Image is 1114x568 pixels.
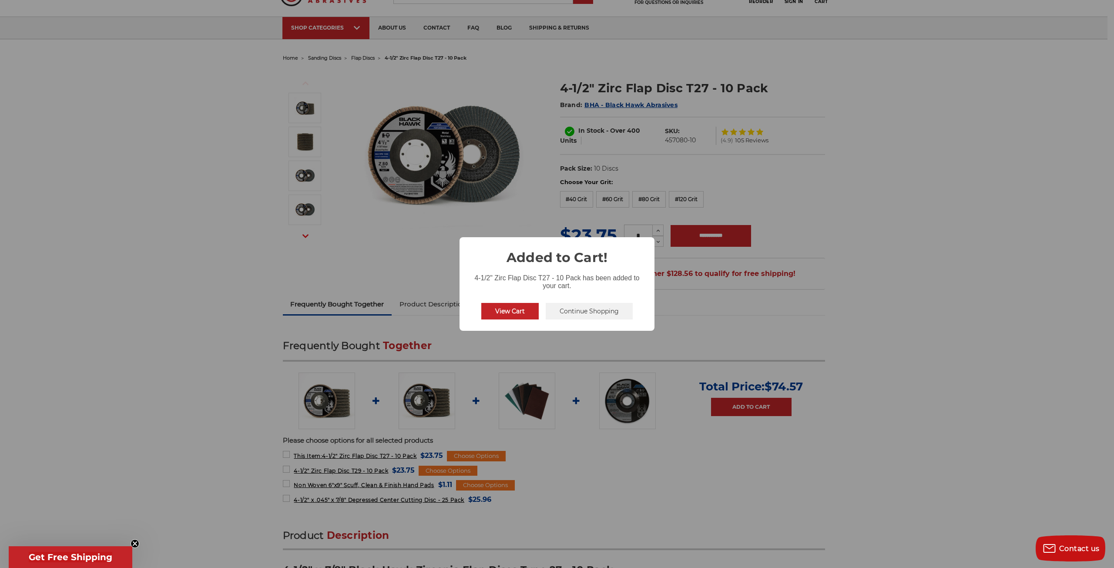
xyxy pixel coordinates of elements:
[460,267,654,292] div: 4-1/2" Zirc Flap Disc T27 - 10 Pack has been added to your cart.
[460,237,654,267] h2: Added to Cart!
[1059,544,1100,553] span: Contact us
[481,303,539,319] button: View Cart
[29,552,112,562] span: Get Free Shipping
[131,539,139,548] button: Close teaser
[546,303,633,319] button: Continue Shopping
[1036,535,1105,561] button: Contact us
